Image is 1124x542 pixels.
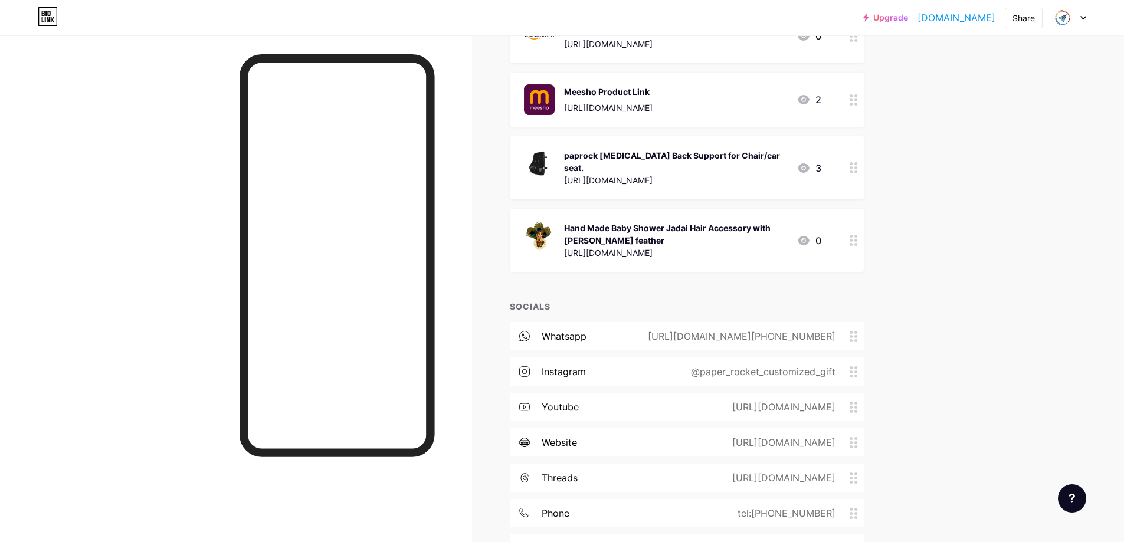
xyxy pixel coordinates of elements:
div: whatsapp [542,329,586,343]
img: Meesho Product Link [524,84,555,115]
div: youtube [542,400,579,414]
div: threads [542,471,578,485]
div: [URL][DOMAIN_NAME] [564,174,787,186]
a: [DOMAIN_NAME] [917,11,995,25]
div: 2 [797,93,821,107]
div: paprock [MEDICAL_DATA] Back Support for Chair/car seat. [564,149,787,174]
div: Meesho Product Link [564,86,653,98]
div: SOCIALS [510,300,864,313]
div: @paper_rocket_customized_gift [672,364,850,379]
div: [URL][DOMAIN_NAME] [564,247,787,259]
div: 3 [797,161,821,175]
div: Hand Made Baby Shower Jadai Hair Accessory with [PERSON_NAME] feather [564,222,787,247]
div: [URL][DOMAIN_NAME] [713,400,850,414]
img: paprock Memory Foam Back Support for Chair/car seat. [524,148,555,179]
div: phone [542,506,569,520]
img: Amazon Products List [524,21,555,51]
div: [URL][DOMAIN_NAME] [564,101,653,114]
img: paperrocket [1051,6,1074,29]
div: [URL][DOMAIN_NAME] [564,38,653,50]
a: Upgrade [863,13,908,22]
div: Share [1012,12,1035,24]
img: Hand Made Baby Shower Jadai Hair Accessory with Peacock feather [524,221,555,251]
div: 0 [797,234,821,248]
div: website [542,435,577,449]
div: [URL][DOMAIN_NAME][PHONE_NUMBER] [629,329,850,343]
div: tel:[PHONE_NUMBER] [719,506,850,520]
div: 0 [797,29,821,43]
div: instagram [542,364,586,379]
div: [URL][DOMAIN_NAME] [713,471,850,485]
div: [URL][DOMAIN_NAME] [713,435,850,449]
